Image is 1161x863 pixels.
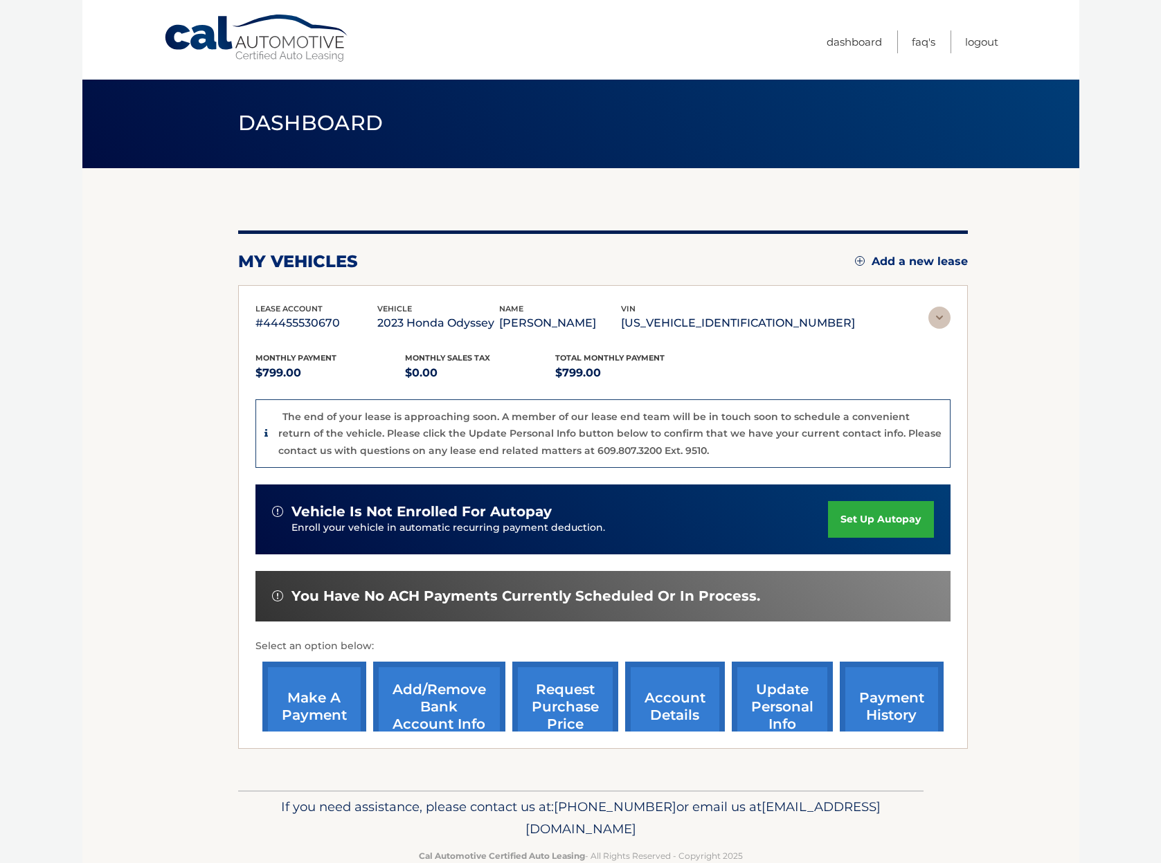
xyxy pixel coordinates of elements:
a: set up autopay [828,501,933,538]
p: Select an option below: [255,638,951,655]
span: Monthly Payment [255,353,336,363]
span: [PHONE_NUMBER] [554,799,676,815]
img: alert-white.svg [272,506,283,517]
span: Total Monthly Payment [555,353,665,363]
a: update personal info [732,662,833,752]
p: $0.00 [405,363,555,383]
span: Dashboard [238,110,384,136]
a: FAQ's [912,30,935,53]
p: #44455530670 [255,314,377,333]
a: Cal Automotive [163,14,350,63]
span: You have no ACH payments currently scheduled or in process. [291,588,760,605]
p: If you need assistance, please contact us at: or email us at [247,796,915,840]
span: [EMAIL_ADDRESS][DOMAIN_NAME] [525,799,881,837]
p: [PERSON_NAME] [499,314,621,333]
a: account details [625,662,725,752]
p: - All Rights Reserved - Copyright 2025 [247,848,915,863]
span: vin [621,304,636,314]
p: [US_VEHICLE_IDENTIFICATION_NUMBER] [621,314,855,333]
span: vehicle [377,304,412,314]
img: accordion-rest.svg [928,307,951,329]
span: Monthly sales Tax [405,353,490,363]
strong: Cal Automotive Certified Auto Leasing [419,851,585,861]
a: payment history [840,662,944,752]
a: Add/Remove bank account info [373,662,505,752]
h2: my vehicles [238,251,358,272]
img: alert-white.svg [272,590,283,601]
p: The end of your lease is approaching soon. A member of our lease end team will be in touch soon t... [278,410,942,457]
a: make a payment [262,662,366,752]
a: Dashboard [827,30,882,53]
a: request purchase price [512,662,618,752]
span: lease account [255,304,323,314]
p: $799.00 [255,363,406,383]
img: add.svg [855,256,865,266]
a: Logout [965,30,998,53]
p: Enroll your vehicle in automatic recurring payment deduction. [291,520,829,536]
a: Add a new lease [855,255,968,269]
p: $799.00 [555,363,705,383]
span: vehicle is not enrolled for autopay [291,503,552,520]
span: name [499,304,523,314]
p: 2023 Honda Odyssey [377,314,499,333]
